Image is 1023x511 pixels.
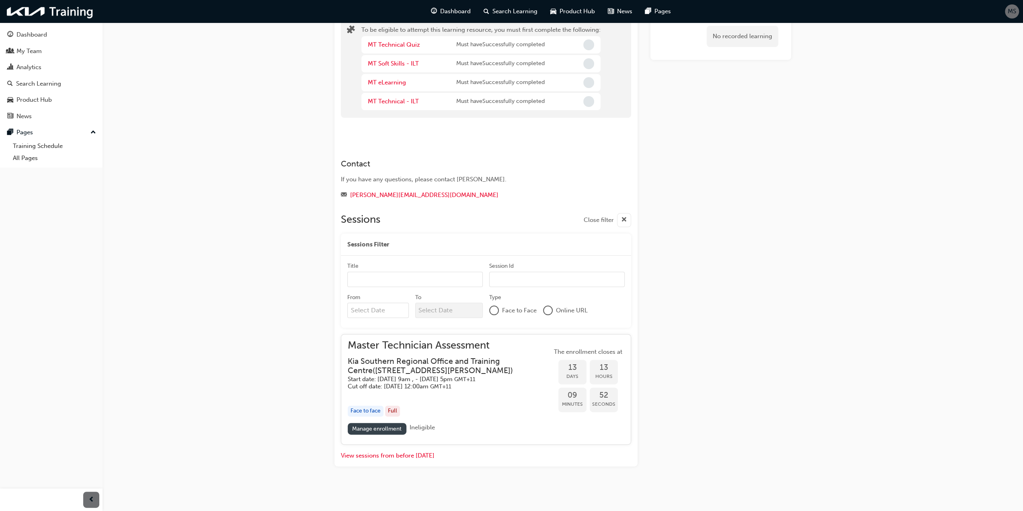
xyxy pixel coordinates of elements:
a: news-iconNews [601,3,639,20]
span: Incomplete [583,77,594,88]
a: guage-iconDashboard [424,3,477,20]
input: To [415,303,483,318]
a: MT Technical Quiz [368,41,420,48]
span: 13 [558,363,586,372]
div: Email [341,190,602,200]
div: My Team [16,47,42,56]
span: Incomplete [583,58,594,69]
a: kia-training [4,3,96,20]
a: News [3,109,99,124]
span: Seconds [590,400,618,409]
span: Face to Face [502,306,537,315]
span: Australian Eastern Daylight Time GMT+11 [430,383,451,390]
a: MT Technical - ILT [368,98,419,105]
div: Session Id [489,262,514,270]
span: guage-icon [431,6,437,16]
input: Title [347,272,483,287]
span: up-icon [90,127,96,138]
div: To [415,293,421,302]
span: Online URL [556,306,588,315]
div: Face to face [348,406,383,417]
h3: Kia Southern Regional Office and Training Centre ( [STREET_ADDRESS][PERSON_NAME] ) [348,357,539,376]
span: Australian Eastern Daylight Time GMT+11 [454,376,476,383]
span: Must have Successfully completed [456,40,545,49]
span: Incomplete [583,39,594,50]
div: News [16,112,32,121]
h2: Sessions [341,213,380,227]
button: Master Technician AssessmentKia Southern Regional Office and Training Centre([STREET_ADDRESS][PER... [348,341,624,437]
a: [PERSON_NAME][EMAIL_ADDRESS][DOMAIN_NAME] [350,191,498,199]
button: Close filter [584,213,631,227]
span: News [617,7,632,16]
a: pages-iconPages [639,3,677,20]
a: Training Schedule [10,140,99,152]
span: email-icon [341,192,347,199]
div: From [347,293,360,302]
a: Manage enrollment [348,423,406,435]
span: search-icon [7,80,13,88]
span: Ineligible [410,424,435,431]
a: Product Hub [3,92,99,107]
button: Pages [3,125,99,140]
span: The enrollment closes at [552,347,624,357]
a: Analytics [3,60,99,75]
span: Product Hub [560,7,595,16]
button: View sessions from before [DATE] [341,451,435,460]
span: pages-icon [7,129,13,136]
h3: Contact [341,159,602,168]
div: If you have any questions, please contact [PERSON_NAME]. [341,175,602,184]
div: To be eligible to attempt this learning resource, you must first complete the following: [361,25,601,112]
span: news-icon [7,113,13,120]
a: Dashboard [3,27,99,42]
input: From [347,303,409,318]
a: MT eLearning [368,79,406,86]
span: car-icon [7,96,13,104]
span: Hours [590,372,618,381]
span: Dashboard [440,7,471,16]
span: Minutes [558,400,586,409]
span: car-icon [550,6,556,16]
button: DashboardMy TeamAnalyticsSearch LearningProduct HubNews [3,26,99,125]
h5: Cut off date: [DATE] 12:00am [348,383,539,390]
span: cross-icon [621,215,627,225]
span: Must have Successfully completed [456,97,545,106]
span: Close filter [584,215,614,225]
span: prev-icon [88,495,94,505]
span: 52 [590,391,618,400]
div: Dashboard [16,30,47,39]
span: chart-icon [7,64,13,71]
a: Search Learning [3,76,99,91]
span: Master Technician Assessment [348,341,552,350]
a: MT Soft Skills - ILT [368,60,419,67]
a: All Pages [10,152,99,164]
button: MS [1005,4,1019,18]
span: Must have Successfully completed [456,59,545,68]
a: search-iconSearch Learning [477,3,544,20]
span: 13 [590,363,618,372]
div: Title [347,262,359,270]
h5: Start date: [DATE] 9am , - [DATE] 5pm [348,376,539,383]
span: MS [1008,7,1016,16]
div: Type [489,293,501,302]
span: guage-icon [7,31,13,39]
div: Search Learning [16,79,61,88]
span: people-icon [7,48,13,55]
div: No recorded learning [707,26,778,47]
div: Analytics [16,63,41,72]
span: pages-icon [645,6,651,16]
span: Sessions Filter [347,240,389,249]
span: Pages [654,7,671,16]
span: puzzle-icon [347,26,355,35]
span: Must have Successfully completed [456,78,545,87]
a: My Team [3,44,99,59]
span: search-icon [484,6,489,16]
div: Full [385,406,400,417]
span: Days [558,372,586,381]
span: 09 [558,391,586,400]
a: car-iconProduct Hub [544,3,601,20]
div: Pages [16,128,33,137]
input: Session Id [489,272,625,287]
span: Search Learning [492,7,537,16]
div: Product Hub [16,95,52,105]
